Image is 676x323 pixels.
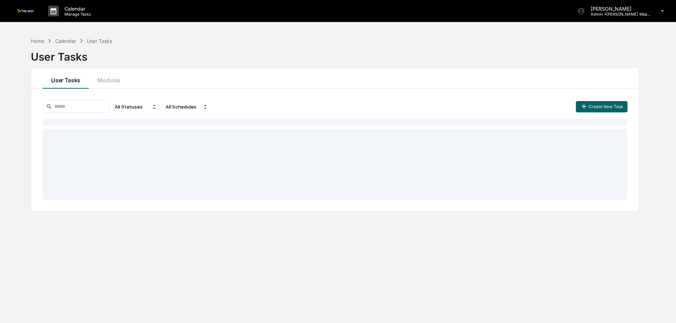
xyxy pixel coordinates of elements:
[89,68,129,89] button: Modules
[585,6,651,12] p: [PERSON_NAME]
[59,6,94,12] p: Calendar
[87,38,112,44] div: User Tasks
[31,38,44,44] div: Home
[163,101,211,112] div: All Schedules
[42,68,89,89] button: User Tasks
[55,38,76,44] div: Calendar
[576,101,628,112] button: Create New Task
[59,12,94,17] p: Manage Tasks
[17,9,34,12] img: logo
[585,12,651,17] p: Admin • [PERSON_NAME] Wealth Management
[31,45,639,63] div: User Tasks
[112,101,160,112] div: All Statuses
